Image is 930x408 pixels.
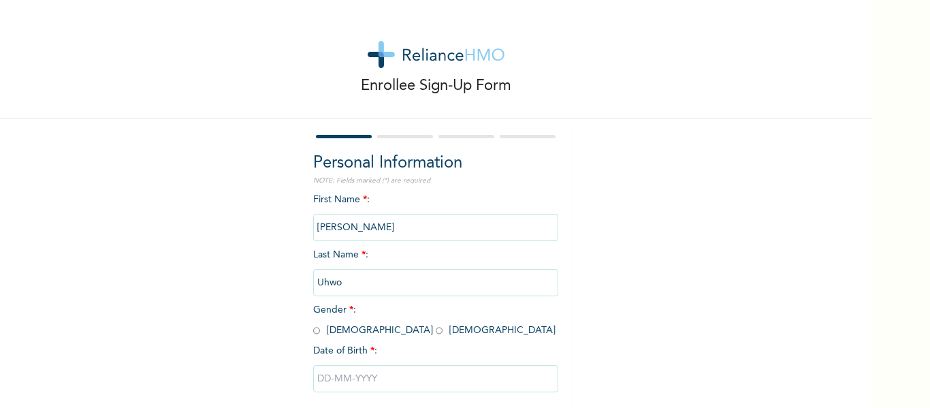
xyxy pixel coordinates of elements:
span: First Name : [313,195,558,232]
p: NOTE: Fields marked (*) are required [313,176,558,186]
input: DD-MM-YYYY [313,365,558,392]
input: Enter your first name [313,214,558,241]
h2: Personal Information [313,151,558,176]
span: Date of Birth : [313,344,377,358]
span: Gender : [DEMOGRAPHIC_DATA] [DEMOGRAPHIC_DATA] [313,305,556,335]
span: Last Name : [313,250,558,287]
img: logo [368,41,504,68]
p: Enrollee Sign-Up Form [361,75,511,97]
input: Enter your last name [313,269,558,296]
